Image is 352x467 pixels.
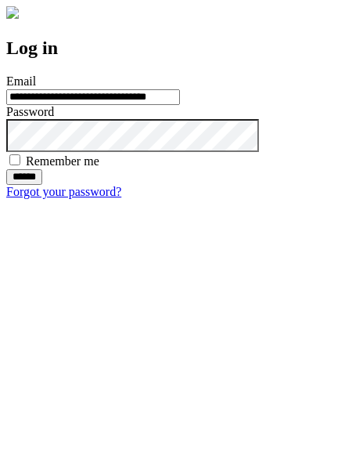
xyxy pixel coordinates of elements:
[6,74,36,88] label: Email
[6,105,54,118] label: Password
[26,154,99,168] label: Remember me
[6,38,346,59] h2: Log in
[6,6,19,19] img: logo-4e3dc11c47720685a147b03b5a06dd966a58ff35d612b21f08c02c0306f2b779.png
[6,185,121,198] a: Forgot your password?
